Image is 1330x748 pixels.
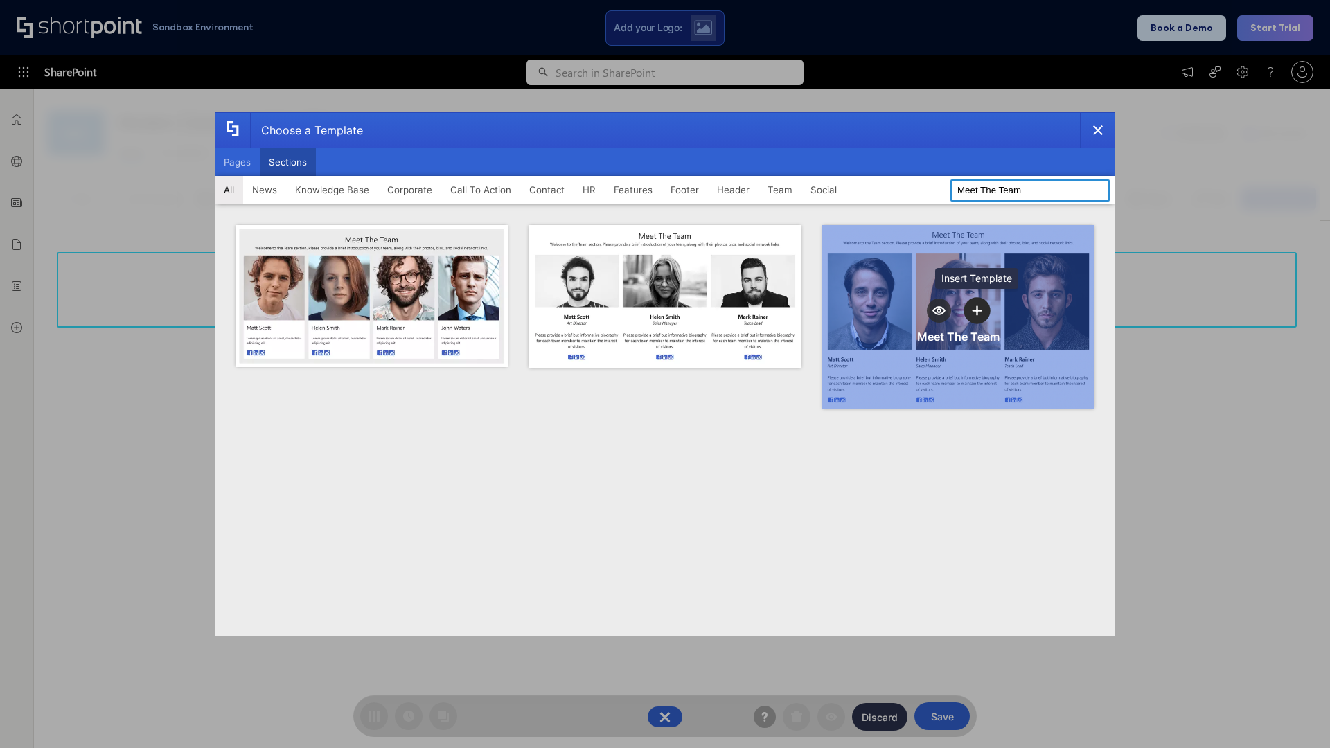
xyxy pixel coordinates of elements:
button: Contact [520,176,574,204]
button: Social [801,176,846,204]
button: Call To Action [441,176,520,204]
input: Search [950,179,1110,202]
button: Header [708,176,759,204]
iframe: Chat Widget [1261,682,1330,748]
button: Team [759,176,801,204]
button: Footer [662,176,708,204]
div: Meet The Team [917,330,1000,344]
div: Choose a Template [250,113,363,148]
button: Sections [260,148,316,176]
button: Features [605,176,662,204]
button: Knowledge Base [286,176,378,204]
button: Corporate [378,176,441,204]
button: All [215,176,243,204]
button: Pages [215,148,260,176]
button: HR [574,176,605,204]
button: News [243,176,286,204]
div: template selector [215,112,1115,636]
